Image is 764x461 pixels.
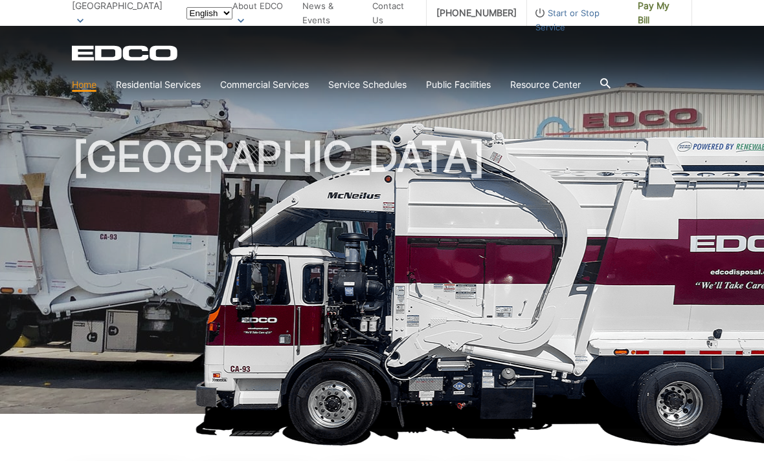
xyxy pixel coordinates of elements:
select: Select a language [186,7,232,19]
a: Home [72,78,96,92]
a: EDCD logo. Return to the homepage. [72,45,179,61]
a: Resource Center [510,78,581,92]
a: Public Facilities [426,78,491,92]
a: Residential Services [116,78,201,92]
h1: [GEOGRAPHIC_DATA] [72,136,692,420]
a: Commercial Services [220,78,309,92]
a: Service Schedules [328,78,407,92]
